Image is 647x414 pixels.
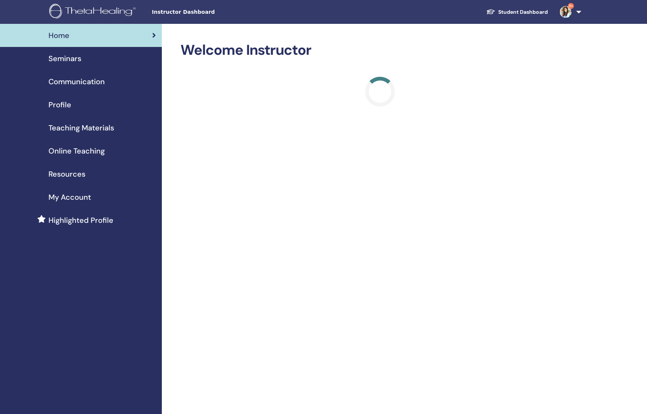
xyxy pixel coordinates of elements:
[49,4,138,20] img: logo.png
[48,30,69,41] span: Home
[480,5,554,19] a: Student Dashboard
[48,76,105,87] span: Communication
[568,3,574,9] span: 9+
[48,99,71,110] span: Profile
[48,122,114,133] span: Teaching Materials
[48,168,85,180] span: Resources
[48,53,81,64] span: Seminars
[48,192,91,203] span: My Account
[560,6,572,18] img: default.jpg
[48,215,113,226] span: Highlighted Profile
[152,8,264,16] span: Instructor Dashboard
[180,42,580,59] h2: Welcome Instructor
[486,9,495,15] img: graduation-cap-white.svg
[48,145,105,157] span: Online Teaching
